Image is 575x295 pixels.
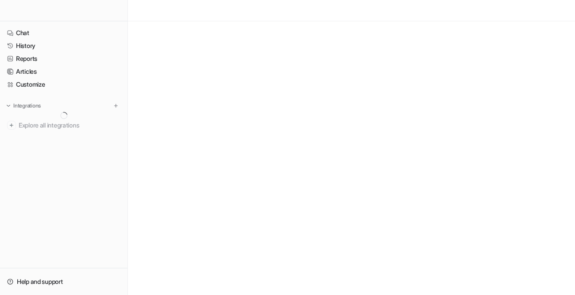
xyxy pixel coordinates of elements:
[13,102,41,109] p: Integrations
[5,103,12,109] img: expand menu
[4,27,124,39] a: Chat
[4,78,124,91] a: Customize
[113,103,119,109] img: menu_add.svg
[4,275,124,288] a: Help and support
[4,101,44,110] button: Integrations
[4,119,124,132] a: Explore all integrations
[4,40,124,52] a: History
[7,121,16,130] img: explore all integrations
[4,65,124,78] a: Articles
[19,118,120,132] span: Explore all integrations
[4,52,124,65] a: Reports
